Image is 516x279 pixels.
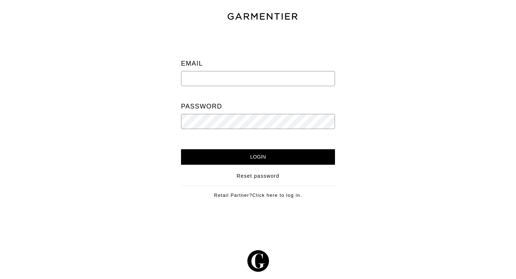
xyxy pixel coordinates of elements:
[181,56,203,71] label: Email
[237,172,279,180] a: Reset password
[181,149,335,165] input: Login
[247,250,269,272] img: g-602364139e5867ba59c769ce4266a9601a3871a1516a6a4c3533f4bc45e69684.svg
[252,192,302,198] a: Click here to log in.
[491,254,509,272] iframe: Intercom live chat
[181,186,335,199] div: Retail Partner?
[226,12,299,21] img: garmentier-text-8466448e28d500cc52b900a8b1ac6a0b4c9bd52e9933ba870cc531a186b44329.png
[181,99,222,114] label: Password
